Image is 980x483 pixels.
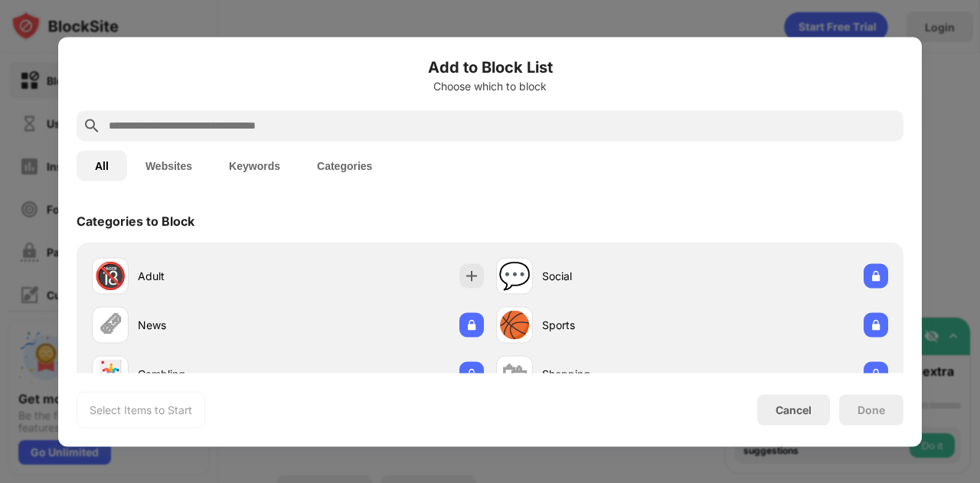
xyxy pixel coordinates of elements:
[127,150,211,181] button: Websites
[498,260,531,292] div: 💬
[94,260,126,292] div: 🔞
[97,309,123,341] div: 🗞
[77,150,127,181] button: All
[299,150,390,181] button: Categories
[211,150,299,181] button: Keywords
[77,213,194,228] div: Categories to Block
[542,268,692,284] div: Social
[776,403,812,416] div: Cancel
[77,80,903,92] div: Choose which to block
[501,358,528,390] div: 🛍
[857,403,885,416] div: Done
[94,358,126,390] div: 🃏
[138,317,288,333] div: News
[138,268,288,284] div: Adult
[542,366,692,382] div: Shopping
[90,402,192,417] div: Select Items to Start
[498,309,531,341] div: 🏀
[138,366,288,382] div: Gambling
[77,55,903,78] h6: Add to Block List
[542,317,692,333] div: Sports
[83,116,101,135] img: search.svg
